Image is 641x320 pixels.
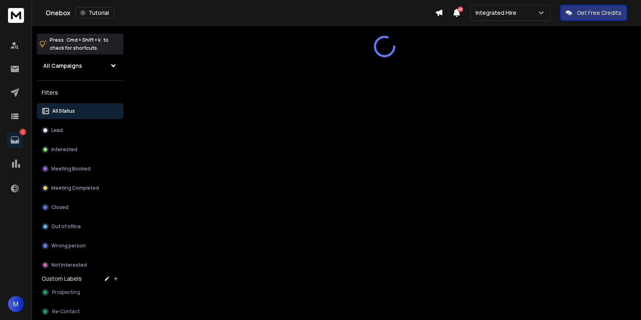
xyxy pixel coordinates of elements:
button: Meeting Completed [37,180,123,196]
p: Integrated Hire [476,9,520,17]
button: Re-Contact [37,304,123,320]
p: Meeting Booked [51,166,91,172]
p: All Status [52,108,75,114]
p: Not Interested [51,262,87,268]
button: Out of office [37,219,123,235]
a: 2 [7,132,23,148]
span: Re-Contact [52,308,80,315]
button: Meeting Booked [37,161,123,177]
h3: Filters [37,87,123,98]
button: Get Free Credits [560,5,627,21]
button: All Status [37,103,123,119]
p: Get Free Credits [577,9,621,17]
p: Out of office [51,223,81,230]
div: Onebox [46,7,435,18]
p: Closed [51,204,69,211]
button: M [8,296,24,312]
button: All Campaigns [37,58,123,74]
button: Tutorial [75,7,114,18]
p: Meeting Completed [51,185,99,191]
p: Interested [51,146,77,153]
button: Prospecting [37,284,123,300]
span: 48 [458,6,463,12]
h1: All Campaigns [43,62,82,70]
p: Lead [51,127,63,134]
span: Prospecting [52,289,80,296]
button: Lead [37,122,123,138]
button: Wrong person [37,238,123,254]
button: Not Interested [37,257,123,273]
span: Cmd + Shift + k [65,35,102,45]
h3: Custom Labels [42,275,82,283]
p: Wrong person [51,243,86,249]
p: 2 [20,129,26,135]
p: Press to check for shortcuts. [50,36,109,52]
button: Interested [37,142,123,158]
button: Closed [37,199,123,215]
